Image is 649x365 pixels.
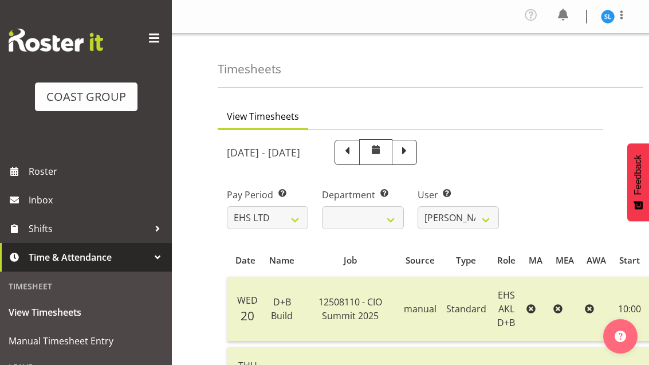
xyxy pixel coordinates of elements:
div: Source [406,254,435,267]
span: Feedback [633,155,643,195]
div: COAST GROUP [46,88,126,105]
span: Inbox [29,191,166,209]
div: Timesheet [3,274,169,298]
div: Start [619,254,640,267]
div: Type [448,254,484,267]
td: Standard [442,277,491,342]
span: Time & Attendance [29,249,149,266]
img: Rosterit website logo [9,29,103,52]
label: Department [322,188,403,202]
div: Job [308,254,392,267]
img: help-xxl-2.png [615,331,626,342]
h5: [DATE] - [DATE] [227,146,300,159]
span: View Timesheets [9,304,163,321]
div: MEA [556,254,574,267]
h4: Timesheets [218,62,281,76]
a: Manual Timesheet Entry [3,327,169,355]
label: Pay Period [227,188,308,202]
div: Role [497,254,516,267]
span: Shifts [29,220,149,237]
span: Roster [29,163,166,180]
span: D+B Build [271,296,293,322]
div: Date [234,254,256,267]
button: Feedback - Show survey [627,143,649,221]
td: 10:00 [613,277,647,342]
img: sittipan-leela-araysakul11865.jpg [601,10,615,23]
label: User [418,188,499,202]
span: EHS AKL D+B [497,289,515,329]
span: View Timesheets [227,109,299,123]
div: MA [529,254,542,267]
a: View Timesheets [3,298,169,327]
div: AWA [587,254,606,267]
span: manual [404,303,436,315]
span: 20 [241,308,254,324]
span: Manual Timesheet Entry [9,332,163,350]
div: Name [269,254,294,267]
span: 12508110 - CIO Summit 2025 [318,296,382,322]
span: Wed [237,294,258,307]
